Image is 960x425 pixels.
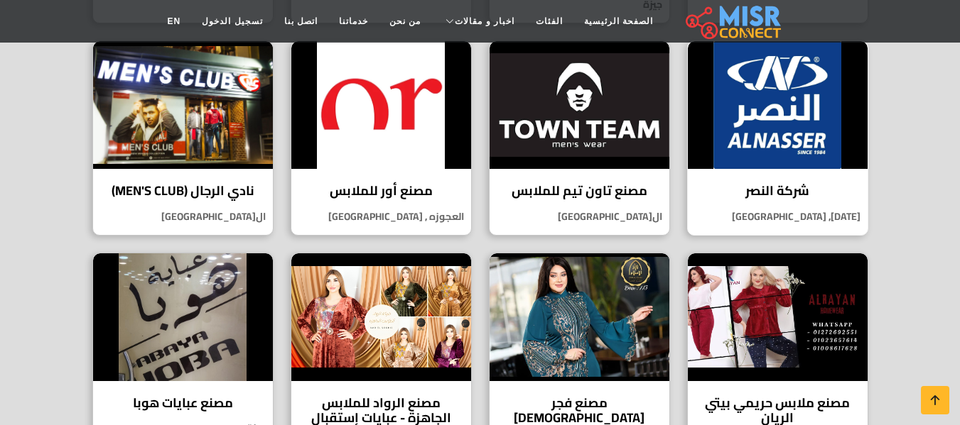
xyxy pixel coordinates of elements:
[431,8,525,35] a: اخبار و مقالات
[688,253,868,381] img: مصنع ملابس حريمي بيتي الريان
[302,183,460,199] h4: مصنع أور للملابس
[282,40,480,236] a: مصنع أور للملابس مصنع أور للملابس العجوزه , [GEOGRAPHIC_DATA]
[455,15,514,28] span: اخبار و مقالات
[291,253,471,381] img: مصنع الرواد للملابس الجاهزة - عبايات إستقبال
[379,8,431,35] a: من نحن
[525,8,573,35] a: الفئات
[291,41,471,169] img: مصنع أور للملابس
[274,8,328,35] a: اتصل بنا
[291,209,471,224] p: العجوزه , [GEOGRAPHIC_DATA]
[104,183,262,199] h4: نادي الرجال (MEN'S CLUB)
[490,253,669,381] img: مصنع فجر الإسلام للعبايات الخليجية
[699,183,857,199] h4: شركة النصر
[688,41,868,169] img: شركة النصر
[490,41,669,169] img: مصنع تاون تيم للملابس
[328,8,379,35] a: خدماتنا
[686,4,781,39] img: main.misr_connect
[93,41,273,169] img: نادي الرجال (MEN'S CLUB)
[688,209,868,224] p: [DATE], [GEOGRAPHIC_DATA]
[104,395,262,411] h4: مصنع عبايات هوبا
[93,253,273,381] img: مصنع عبايات هوبا
[84,40,282,236] a: نادي الرجال (MEN'S CLUB) نادي الرجال (MEN'S CLUB) ال[GEOGRAPHIC_DATA]
[490,209,669,224] p: ال[GEOGRAPHIC_DATA]
[191,8,273,35] a: تسجيل الدخول
[679,40,877,236] a: شركة النصر شركة النصر [DATE], [GEOGRAPHIC_DATA]
[500,183,659,199] h4: مصنع تاون تيم للملابس
[157,8,192,35] a: EN
[480,40,679,236] a: مصنع تاون تيم للملابس مصنع تاون تيم للملابس ال[GEOGRAPHIC_DATA]
[93,209,273,224] p: ال[GEOGRAPHIC_DATA]
[573,8,664,35] a: الصفحة الرئيسية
